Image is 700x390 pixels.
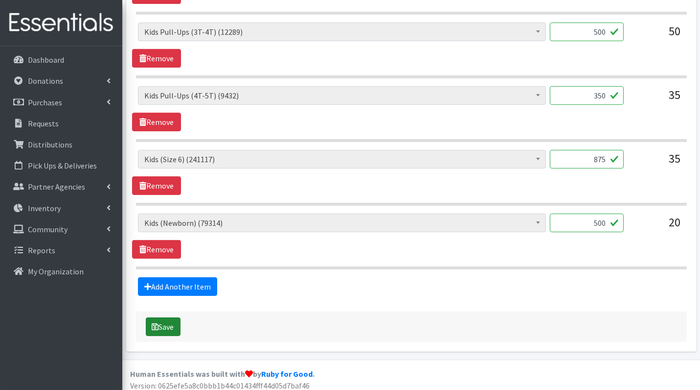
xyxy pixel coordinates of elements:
[4,6,118,39] img: HumanEssentials
[28,55,64,65] p: Dashboard
[550,86,624,105] input: Quantity
[28,245,55,255] p: Reports
[138,214,546,232] span: Kids (Newborn) (79314)
[28,140,72,149] p: Distributions
[28,224,68,234] p: Community
[4,198,118,218] a: Inventory
[138,150,546,169] span: Kids (Size 6) (241117)
[4,114,118,133] a: Requests
[138,86,546,105] span: Kids Pull-Ups (4T-5T) (9432)
[4,156,118,175] a: Pick Ups & Deliveries
[4,177,118,196] a: Partner Agencies
[261,369,313,379] a: Ruby for Good
[144,25,540,39] span: Kids Pull-Ups (3T-4T) (12289)
[632,214,680,240] div: 20
[550,23,624,41] input: Quantity
[130,369,315,379] strong: Human Essentials was built with by .
[144,152,540,166] span: Kids (Size 6) (241117)
[28,203,61,213] p: Inventory
[4,219,118,239] a: Community
[632,23,680,49] div: 50
[144,216,540,230] span: Kids (Newborn) (79314)
[28,161,97,171] p: Pick Ups & Deliveries
[132,113,181,131] a: Remove
[28,182,85,192] p: Partner Agencies
[632,86,680,113] div: 35
[632,150,680,176] div: 35
[4,93,118,112] a: Purchases
[28,119,59,128] p: Requests
[132,240,181,259] a: Remove
[144,89,540,102] span: Kids Pull-Ups (4T-5T) (9432)
[28,267,84,276] p: My Organization
[146,317,181,336] button: Save
[138,23,546,41] span: Kids Pull-Ups (3T-4T) (12289)
[550,214,624,232] input: Quantity
[132,176,181,195] a: Remove
[132,49,181,68] a: Remove
[4,50,118,70] a: Dashboard
[138,277,217,296] a: Add Another Item
[28,76,63,86] p: Donations
[28,97,62,107] p: Purchases
[550,150,624,169] input: Quantity
[4,241,118,260] a: Reports
[4,71,118,91] a: Donations
[4,135,118,154] a: Distributions
[4,262,118,281] a: My Organization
